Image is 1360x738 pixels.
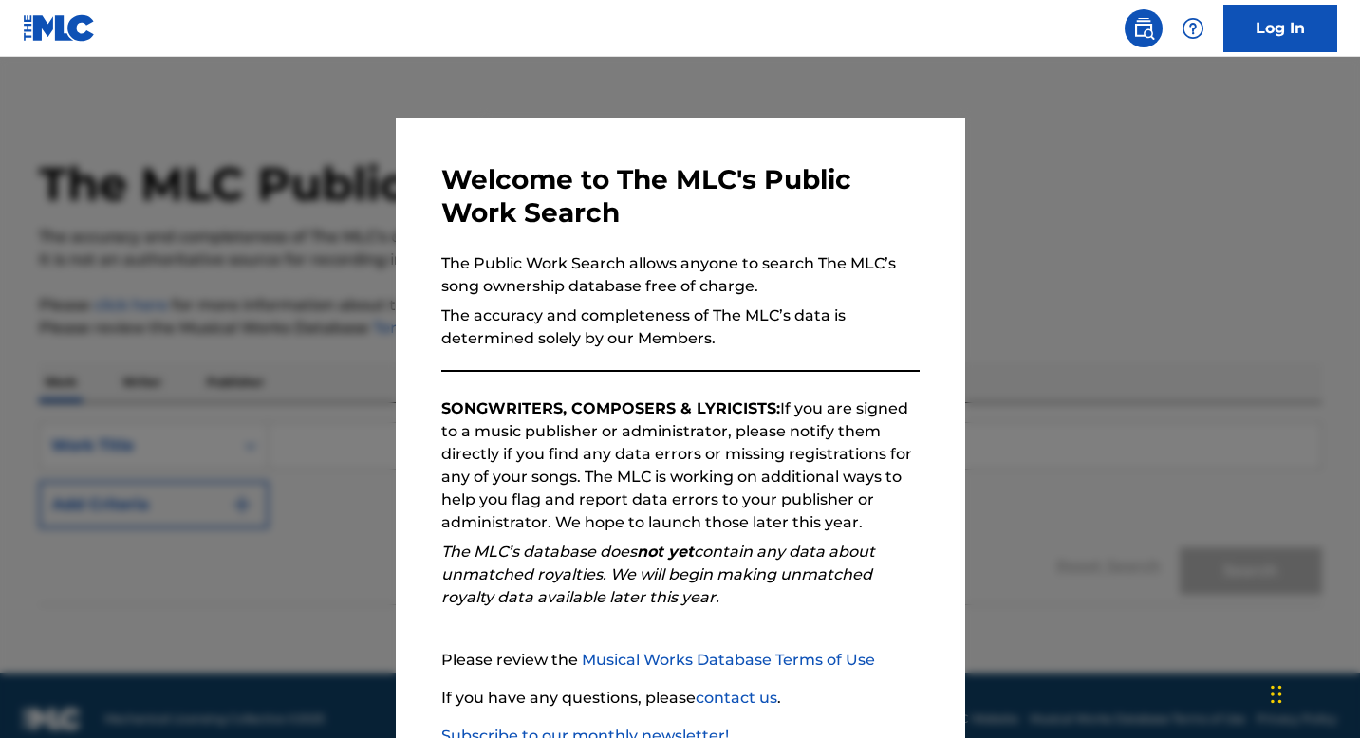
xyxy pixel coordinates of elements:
a: contact us [696,689,777,707]
h3: Welcome to The MLC's Public Work Search [441,163,920,230]
p: Please review the [441,649,920,672]
iframe: Chat Widget [1265,647,1360,738]
div: Drag [1271,666,1282,723]
strong: not yet [637,543,694,561]
a: Log In [1223,5,1337,52]
em: The MLC’s database does contain any data about unmatched royalties. We will begin making unmatche... [441,543,875,606]
img: MLC Logo [23,14,96,42]
a: Public Search [1125,9,1163,47]
p: If you are signed to a music publisher or administrator, please notify them directly if you find ... [441,397,920,534]
p: The Public Work Search allows anyone to search The MLC’s song ownership database free of charge. [441,252,920,298]
p: If you have any questions, please . [441,687,920,710]
img: help [1182,17,1204,40]
div: Help [1174,9,1212,47]
img: search [1132,17,1155,40]
strong: SONGWRITERS, COMPOSERS & LYRICISTS: [441,399,780,417]
p: The accuracy and completeness of The MLC’s data is determined solely by our Members. [441,304,920,350]
a: Musical Works Database Terms of Use [582,651,875,669]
